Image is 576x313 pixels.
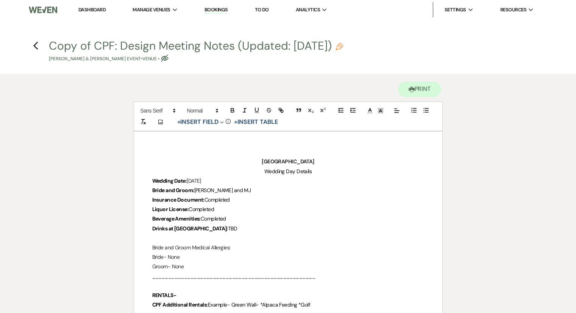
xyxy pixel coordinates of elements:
a: To Do [255,6,269,13]
a: Bookings [204,6,228,14]
span: [PERSON_NAME] and MJ [194,187,251,194]
strong: CPF Additional Rentals: [152,301,208,308]
strong: Bride and Groom: [152,187,194,194]
span: Text Color [365,106,375,115]
span: Analytics [296,6,320,14]
span: Settings [445,6,466,14]
span: Completed [201,215,226,222]
span: Resources [500,6,526,14]
span: [DATE] [187,177,201,184]
a: Dashboard [78,6,106,13]
button: Print [398,81,442,97]
p: ___________________________________________________ [152,272,424,281]
button: Copy of CPF: Design Meeting Notes (Updated: [DATE])[PERSON_NAME] & [PERSON_NAME] Event•Venue • [49,40,343,63]
strong: [GEOGRAPHIC_DATA] [262,158,314,165]
button: +Insert Table [231,117,280,127]
strong: Drinks at [GEOGRAPHIC_DATA]: [152,225,228,232]
span: Alignment [392,106,402,115]
p: Groom- None [152,262,424,271]
p: Bride- None [152,252,424,262]
strong: Liquor License: [152,206,189,213]
img: Weven Logo [29,2,57,18]
span: + [234,119,237,125]
strong: Insurance Document: [152,196,204,203]
button: Insert Field [175,117,227,127]
p: [PERSON_NAME] & [PERSON_NAME] Event • Venue • [49,55,343,63]
strong: Beverage Amenities: [152,215,201,222]
span: TBD [228,225,237,232]
span: Completed [189,206,214,213]
span: Manage Venues [133,6,170,14]
p: Bride and Groom Medical Allergies: [152,243,424,252]
span: Header Formats [184,106,221,115]
span: Example- Green Wall- *Alpaca Feeding *Golf [208,301,310,308]
span: Wedding Day Details [264,168,312,175]
span: + [177,119,181,125]
span: Text Background Color [375,106,386,115]
strong: RENTALS- [152,292,176,299]
span: Completed [204,196,230,203]
strong: Wedding Date: [152,177,187,184]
